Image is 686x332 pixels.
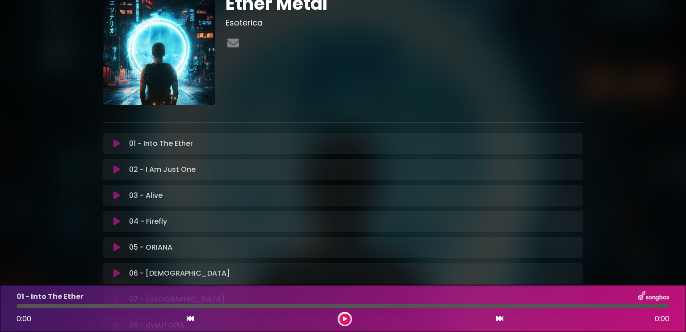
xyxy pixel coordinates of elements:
[129,268,230,279] p: 06 - [DEMOGRAPHIC_DATA]
[226,18,583,28] h3: Esoterica
[17,314,31,324] span: 0:00
[17,291,84,302] p: 01 - Into The Ether
[655,314,669,324] span: 0:00
[129,190,163,201] p: 03 - Alive
[638,291,669,302] img: songbox-logo-white.png
[129,242,172,253] p: 05 - ORIANA
[129,164,196,175] p: 02 - I Am Just One
[129,216,167,227] p: 04 - Firefly
[129,138,193,149] p: 01 - Into The Ether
